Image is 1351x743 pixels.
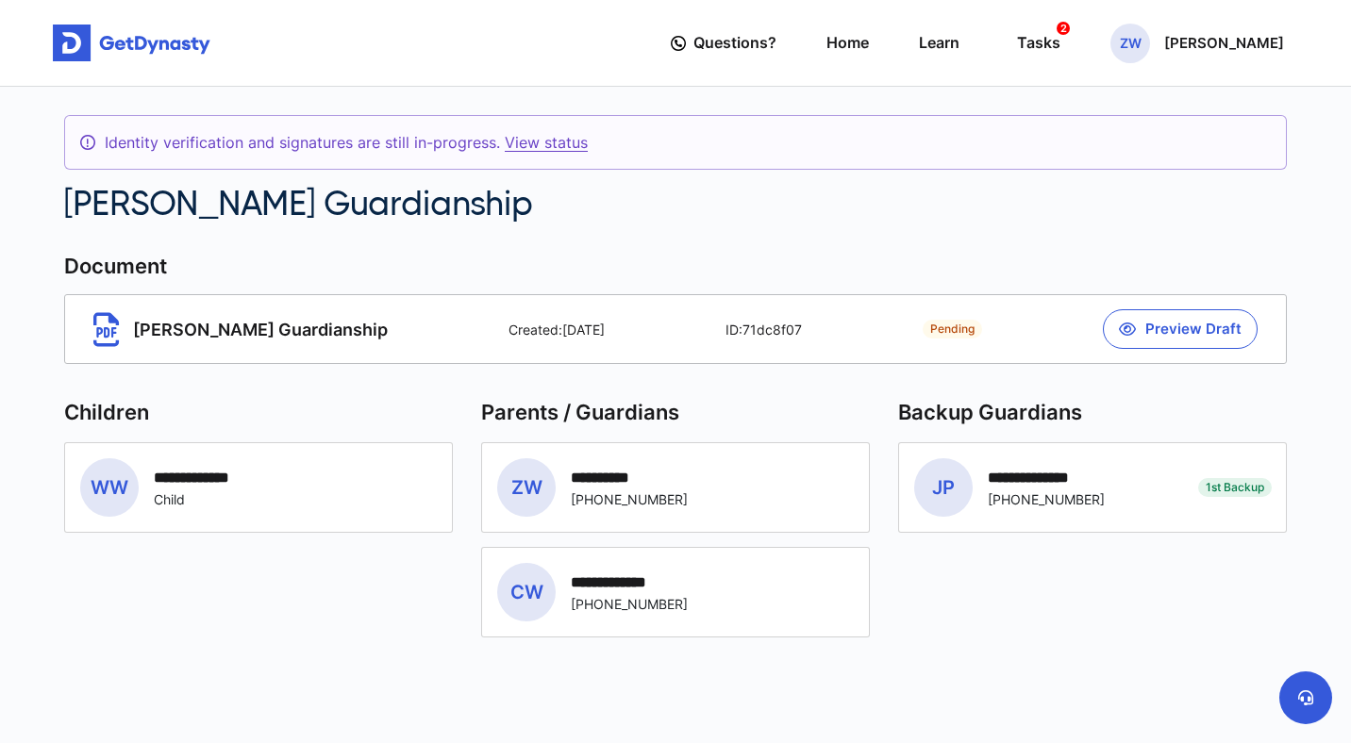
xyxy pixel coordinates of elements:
[726,322,802,338] div: ID: 71dc8f07
[64,253,167,280] span: Document
[105,131,588,154] span: Identity verification and signatures are still in-progress .
[481,397,870,428] p: Parents / Guardians
[571,491,688,507] div: [PHONE_NUMBER]
[571,596,688,612] div: [PHONE_NUMBER]
[154,491,254,507] div: Child
[1009,16,1060,70] a: Tasks2
[93,312,388,347] span: [PERSON_NAME] Guardianship
[919,16,959,70] a: Learn
[1057,22,1070,35] span: 2
[509,322,605,338] div: Created: [DATE]
[826,16,869,70] a: Home
[1017,25,1060,60] div: Tasks
[923,320,982,338] span: Pending
[898,397,1287,428] p: Backup Guardians
[1198,478,1272,497] span: 1st Backup
[1110,24,1284,63] button: ZW[PERSON_NAME]
[1110,24,1150,63] span: ZW
[64,397,453,428] p: Children
[671,16,776,70] a: Questions?
[914,458,973,517] span: JP
[505,133,588,152] a: View status
[64,184,533,224] div: [PERSON_NAME] Guardianship
[80,458,139,517] span: WW
[53,25,210,62] img: Get started for free with Dynasty Trust Company
[497,458,556,517] span: ZW
[988,491,1105,507] div: [PHONE_NUMBER]
[1103,309,1258,349] button: Preview Draft
[1164,36,1284,51] p: [PERSON_NAME]
[497,563,556,621] span: CW
[693,25,776,60] span: Questions?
